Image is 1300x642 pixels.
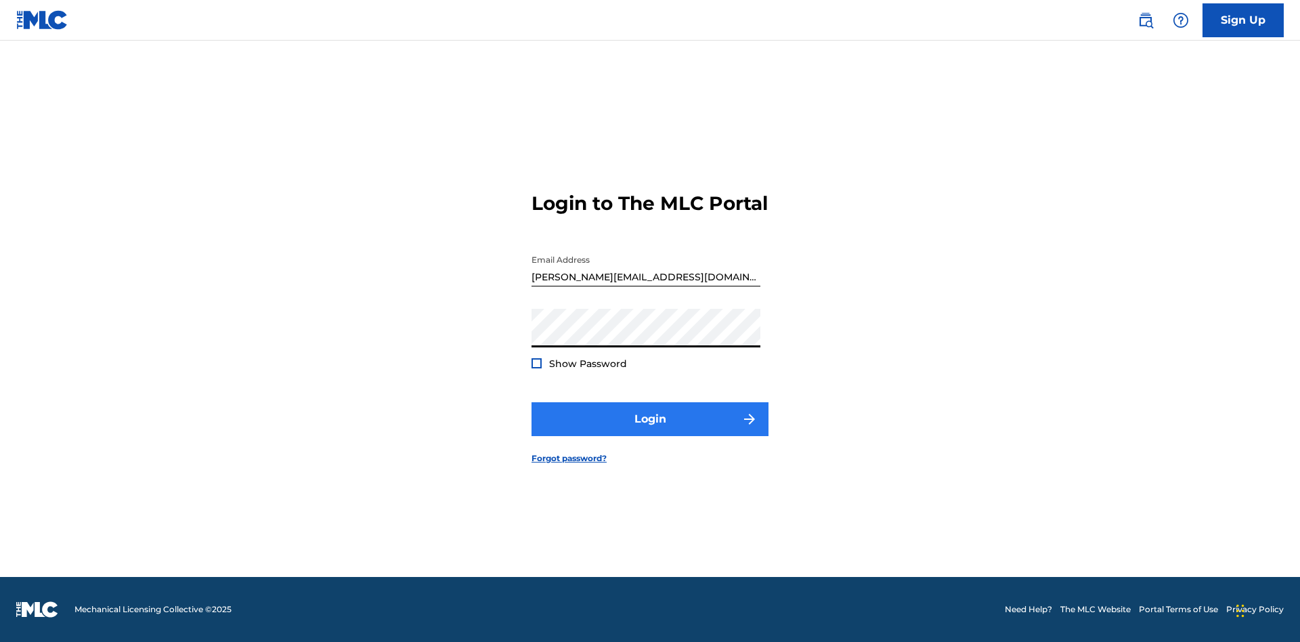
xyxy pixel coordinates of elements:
a: The MLC Website [1060,603,1131,616]
span: Show Password [549,358,627,370]
img: MLC Logo [16,10,68,30]
a: Portal Terms of Use [1139,603,1218,616]
button: Login [532,402,768,436]
div: Help [1167,7,1194,34]
a: Privacy Policy [1226,603,1284,616]
div: Drag [1236,591,1244,631]
h3: Login to The MLC Portal [532,192,768,215]
iframe: Chat Widget [1232,577,1300,642]
img: f7272a7cc735f4ea7f67.svg [741,411,758,427]
img: logo [16,601,58,618]
a: Forgot password? [532,452,607,465]
img: search [1137,12,1154,28]
span: Mechanical Licensing Collective © 2025 [74,603,232,616]
a: Public Search [1132,7,1159,34]
a: Need Help? [1005,603,1052,616]
a: Sign Up [1202,3,1284,37]
img: help [1173,12,1189,28]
